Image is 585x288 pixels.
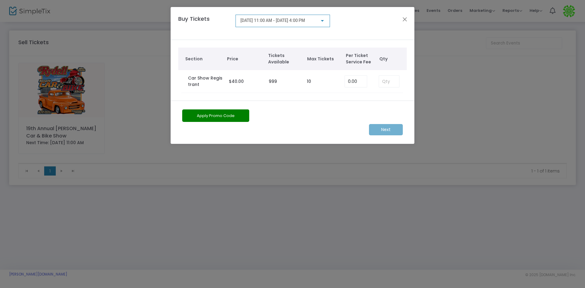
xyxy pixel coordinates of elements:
[379,76,399,87] input: Qty
[185,56,221,62] span: Section
[379,56,404,62] span: Qty
[269,78,277,85] label: 999
[240,18,305,23] span: [DATE] 11:00 AM - [DATE] 4:00 PM
[345,76,367,87] input: Enter Service Fee
[268,52,301,65] span: Tickets Available
[175,15,232,32] h4: Buy Tickets
[307,78,311,85] label: 10
[227,56,262,62] span: Price
[229,78,244,84] span: $40.00
[188,75,223,88] label: Car Show Registrant
[346,52,376,65] span: Per Ticket Service Fee
[307,56,340,62] span: Max Tickets
[401,15,409,23] button: Close
[182,109,249,122] button: Apply Promo Code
